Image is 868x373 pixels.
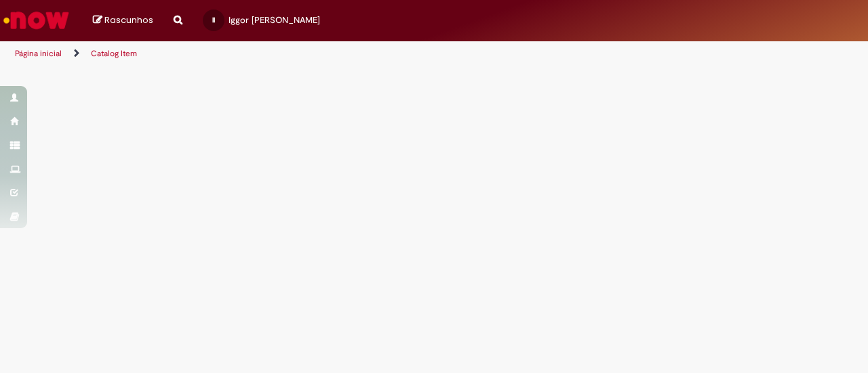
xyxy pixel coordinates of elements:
span: II [212,16,215,24]
span: Iggor [PERSON_NAME] [229,14,320,26]
ul: Trilhas de página [10,41,568,66]
a: Página inicial [15,48,62,59]
a: Catalog Item [91,48,137,59]
img: ServiceNow [1,7,71,34]
span: Rascunhos [104,14,153,26]
a: Rascunhos [93,14,153,27]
